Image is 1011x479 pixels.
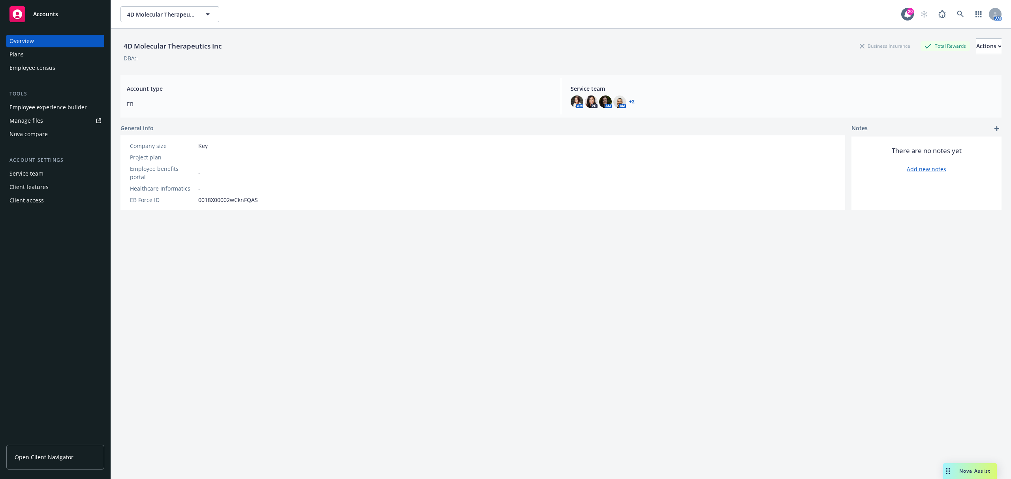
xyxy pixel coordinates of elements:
a: Accounts [6,3,104,25]
div: Tools [6,90,104,98]
div: Employee experience builder [9,101,87,114]
div: Client features [9,181,49,193]
button: Actions [976,38,1002,54]
a: Add new notes [907,165,946,173]
span: Key [198,142,208,150]
span: - [198,184,200,193]
div: EB Force ID [130,196,195,204]
a: Client features [6,181,104,193]
div: Employee census [9,62,55,74]
span: There are no notes yet [892,146,962,155]
span: Notes [851,124,868,133]
a: Manage files [6,114,104,127]
div: Actions [976,39,1002,54]
a: +2 [629,99,635,104]
a: Service team [6,167,104,180]
div: Company size [130,142,195,150]
a: Search [953,6,968,22]
span: Account type [127,84,551,93]
div: Overview [9,35,34,47]
div: Account settings [6,156,104,164]
a: Nova compare [6,128,104,140]
div: 4D Molecular Therapeutics Inc [120,41,225,51]
img: photo [585,95,598,108]
a: Employee experience builder [6,101,104,114]
a: add [992,124,1002,133]
span: General info [120,124,154,132]
div: Drag to move [943,463,953,479]
img: photo [613,95,626,108]
span: Accounts [33,11,58,17]
div: Plans [9,48,24,61]
span: Open Client Navigator [15,453,73,461]
span: Nova Assist [959,468,990,474]
a: Client access [6,194,104,207]
span: Service team [571,84,995,93]
button: 4D Molecular Therapeutics Inc [120,6,219,22]
div: Manage files [9,114,43,127]
div: Nova compare [9,128,48,140]
span: 4D Molecular Therapeutics Inc [127,10,195,19]
div: Employee benefits portal [130,165,195,181]
div: Business Insurance [856,41,914,51]
div: DBA: - [124,54,138,62]
div: 20 [907,8,914,15]
img: photo [599,95,612,108]
a: Start snowing [916,6,932,22]
div: Project plan [130,153,195,161]
span: - [198,169,200,177]
div: Service team [9,167,43,180]
span: EB [127,100,551,108]
a: Switch app [971,6,987,22]
a: Report a Bug [934,6,950,22]
div: Client access [9,194,44,207]
button: Nova Assist [943,463,997,479]
span: 0018X00002wCknFQAS [198,196,258,204]
div: Total Rewards [921,41,970,51]
img: photo [571,95,583,108]
a: Overview [6,35,104,47]
div: Healthcare Informatics [130,184,195,193]
span: - [198,153,200,161]
a: Employee census [6,62,104,74]
a: Plans [6,48,104,61]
